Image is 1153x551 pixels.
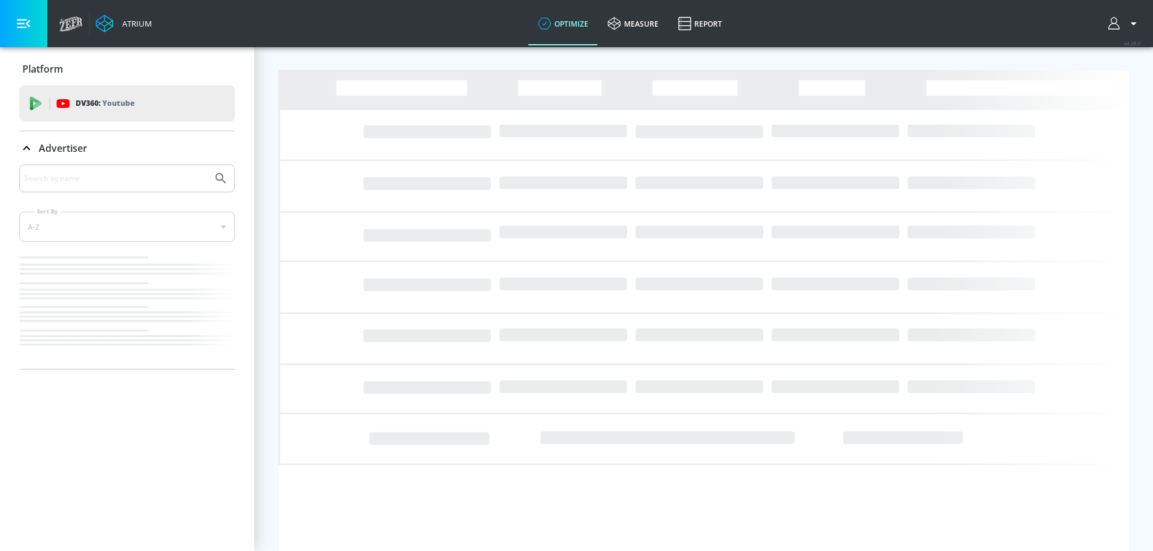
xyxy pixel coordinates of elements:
label: Sort By [34,207,61,215]
a: measure [598,2,668,45]
p: Platform [22,62,63,76]
a: Atrium [96,15,152,33]
a: Report [668,2,732,45]
div: A-Z [19,212,235,242]
nav: list of Advertiser [19,252,235,369]
span: v 4.28.0 [1124,40,1141,47]
div: Atrium [117,18,152,29]
div: Platform [19,52,235,86]
a: optimize [528,2,598,45]
input: Search by name [24,171,208,186]
p: Youtube [102,97,134,109]
p: Advertiser [39,142,87,155]
div: Advertiser [19,131,235,165]
p: DV360: [76,97,134,110]
div: DV360: Youtube [19,85,235,122]
div: Advertiser [19,165,235,369]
